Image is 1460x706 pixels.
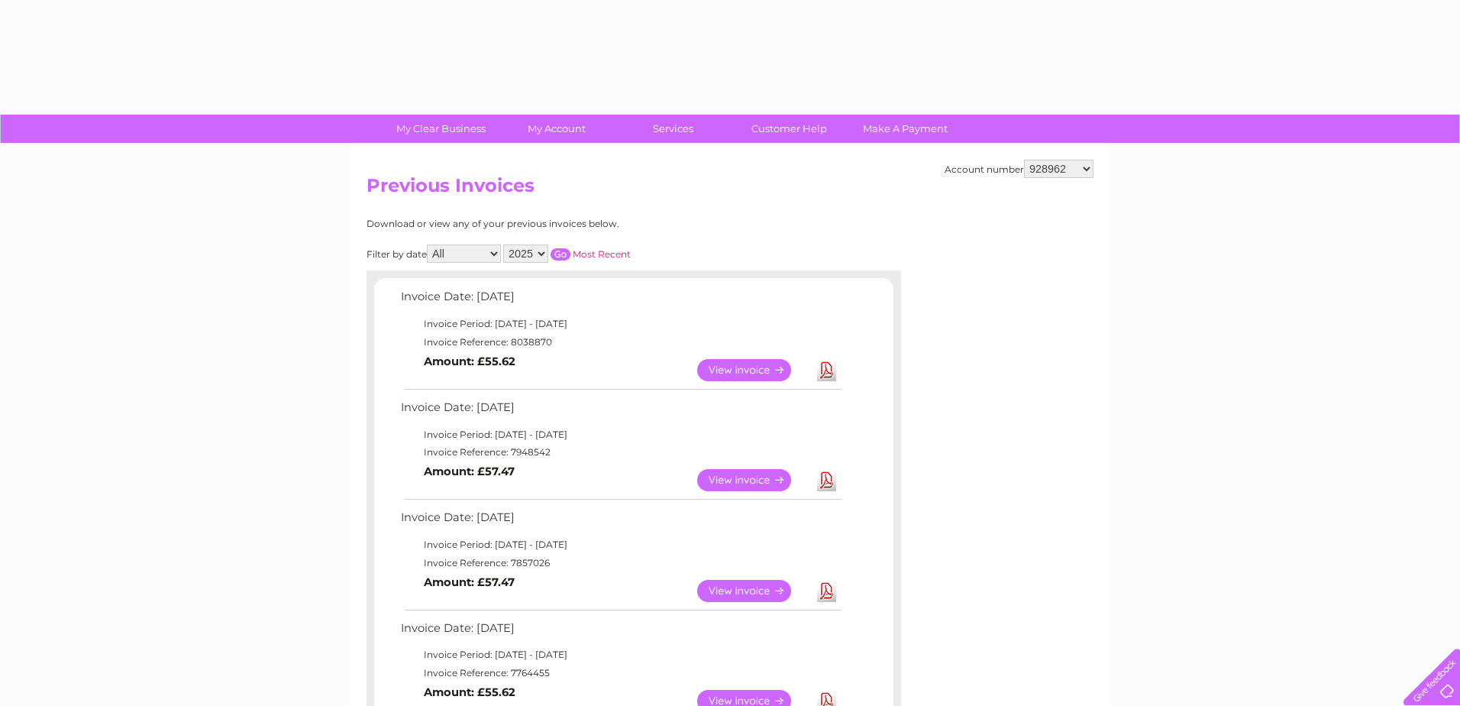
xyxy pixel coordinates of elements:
[817,580,836,602] a: Download
[842,115,968,143] a: Make A Payment
[573,248,631,260] a: Most Recent
[726,115,852,143] a: Customer Help
[697,469,809,491] a: View
[697,580,809,602] a: View
[397,507,844,536] td: Invoice Date: [DATE]
[397,443,844,461] td: Invoice Reference: 7948542
[378,115,504,143] a: My Clear Business
[494,115,620,143] a: My Account
[697,359,809,381] a: View
[367,245,767,263] div: Filter by date
[397,664,844,682] td: Invoice Reference: 7764455
[397,397,844,426] td: Invoice Date: [DATE]
[397,315,844,333] td: Invoice Period: [DATE] - [DATE]
[397,554,844,572] td: Invoice Reference: 7857026
[424,575,515,589] b: Amount: £57.47
[817,469,836,491] a: Download
[397,333,844,351] td: Invoice Reference: 8038870
[367,219,767,229] div: Download or view any of your previous invoices below.
[817,359,836,381] a: Download
[367,175,1093,204] h2: Previous Invoices
[945,160,1093,178] div: Account number
[424,355,515,368] b: Amount: £55.62
[397,536,844,554] td: Invoice Period: [DATE] - [DATE]
[610,115,736,143] a: Services
[424,685,515,699] b: Amount: £55.62
[397,618,844,646] td: Invoice Date: [DATE]
[397,426,844,444] td: Invoice Period: [DATE] - [DATE]
[397,287,844,315] td: Invoice Date: [DATE]
[397,646,844,664] td: Invoice Period: [DATE] - [DATE]
[424,465,515,478] b: Amount: £57.47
